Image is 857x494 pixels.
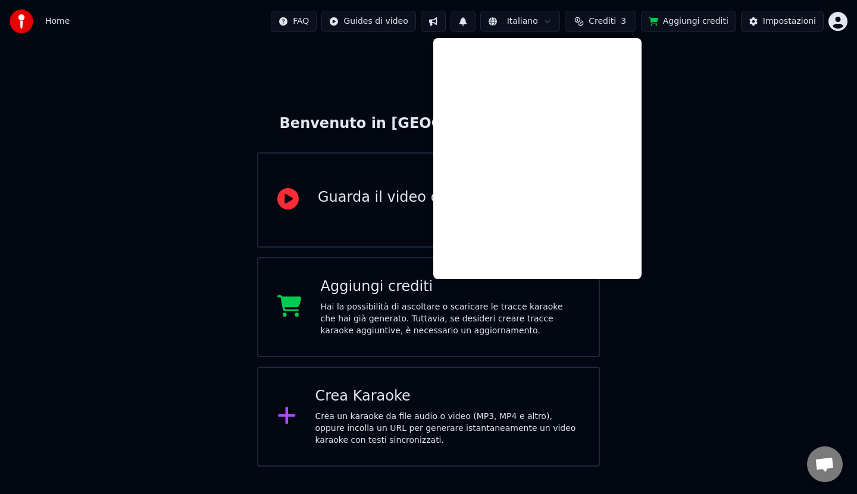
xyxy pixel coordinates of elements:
[10,10,33,33] img: youka
[45,15,70,27] span: Home
[565,11,636,32] button: Crediti3
[271,11,317,32] button: FAQ
[641,11,736,32] button: Aggiungi crediti
[280,114,578,133] div: Benvenuto in [GEOGRAPHIC_DATA]
[318,188,537,207] div: Guarda il video di avvio rapido
[621,15,626,27] span: 3
[45,15,70,27] nav: breadcrumb
[321,11,415,32] button: Guides di video
[589,15,616,27] span: Crediti
[741,11,824,32] button: Impostazioni
[315,411,580,446] div: Crea un karaoke da file audio o video (MP3, MP4 e altro), oppure incolla un URL per generare ista...
[807,446,843,482] a: Aprire la chat
[763,15,816,27] div: Impostazioni
[321,301,580,337] div: Hai la possibilità di ascoltare o scaricare le tracce karaoke che hai già generato. Tuttavia, se ...
[321,277,580,296] div: Aggiungi crediti
[315,387,580,406] div: Crea Karaoke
